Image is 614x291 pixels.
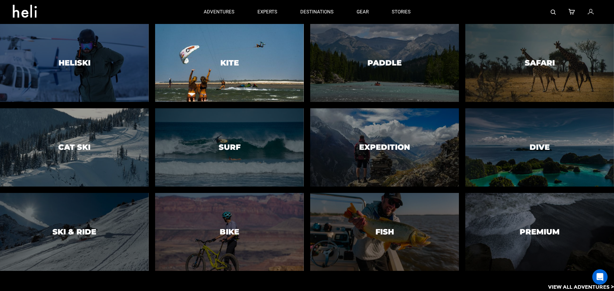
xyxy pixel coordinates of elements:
h3: Premium [520,228,560,236]
h3: Surf [219,143,240,151]
div: Open Intercom Messenger [592,269,608,285]
p: experts [257,9,277,15]
h3: Bike [220,228,239,236]
h3: Expedition [359,143,410,151]
a: PremiumPremium image [465,193,614,271]
p: adventures [204,9,234,15]
h3: Cat Ski [58,143,91,151]
p: View All Adventures > [548,284,614,291]
h3: Dive [530,143,550,151]
h3: Paddle [367,59,402,67]
h3: Fish [375,228,394,236]
h3: Ski & Ride [52,228,96,236]
h3: Safari [525,59,555,67]
h3: Heliski [59,59,91,67]
img: search-bar-icon.svg [551,10,556,15]
p: destinations [300,9,334,15]
h3: Kite [220,59,239,67]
